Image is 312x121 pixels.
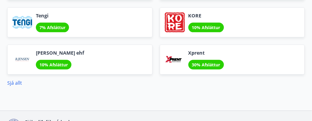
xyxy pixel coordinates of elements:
[192,25,220,30] span: 10% Afsláttur
[36,12,69,19] span: Tengi
[39,25,65,30] span: 7% Afsláttur
[188,12,224,19] span: KORE
[188,50,224,56] span: Xprent
[39,62,68,68] span: 10% Afsláttur
[192,62,220,68] span: 30% Afsláttur
[7,80,22,86] a: Sjá allt
[36,50,84,56] span: [PERSON_NAME] ehf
